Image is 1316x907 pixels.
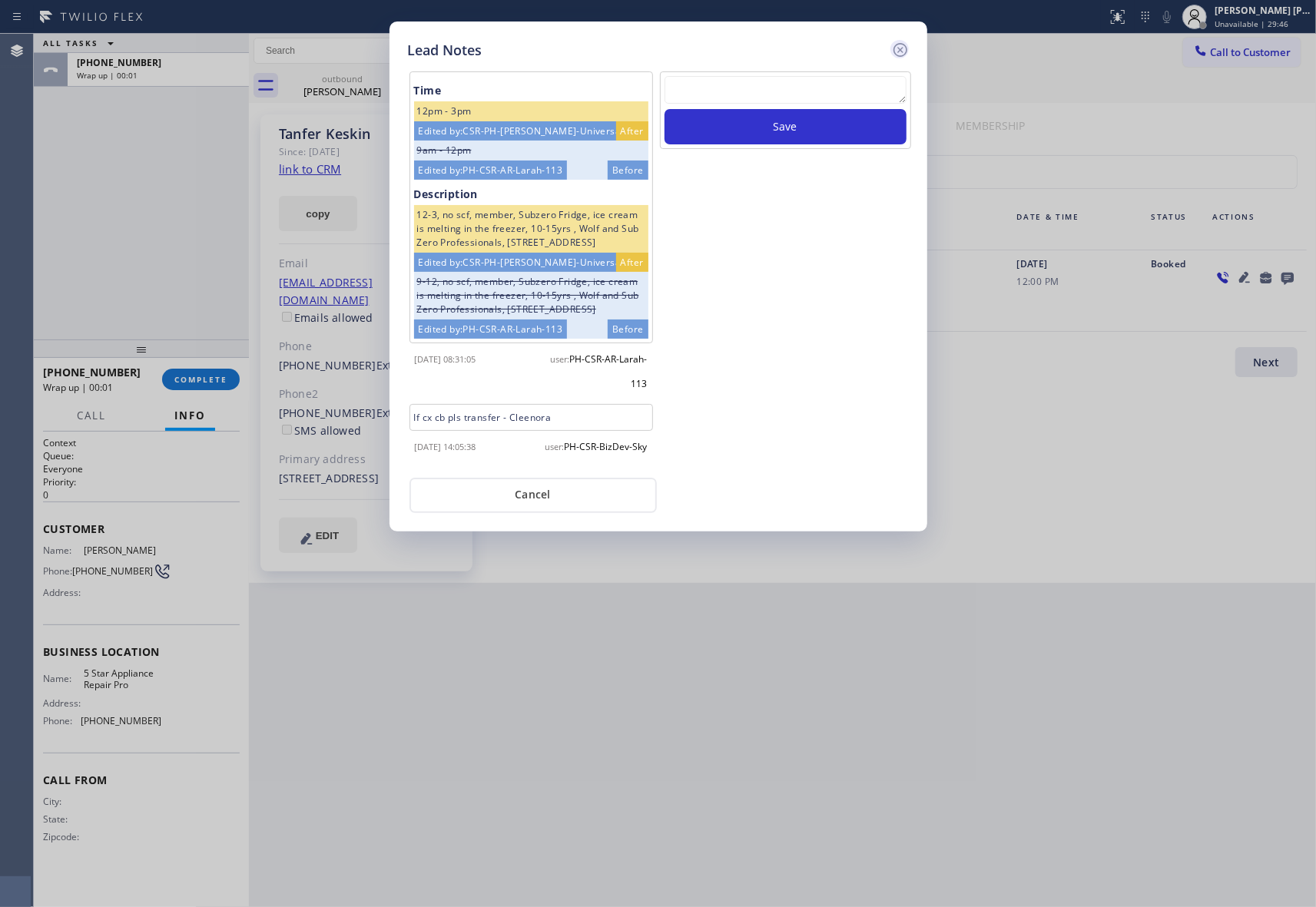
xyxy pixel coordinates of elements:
[570,353,648,390] span: PH-CSR-AR-Larah-113
[545,441,565,452] span: user:
[414,205,648,253] div: 12-3, no scf, member, Subzero Fridge, ice cream is melting in the freezer, 10-15yrs , Wolf and Su...
[665,109,907,144] button: Save
[414,319,568,339] div: Edited by: PH-CSR-AR-Larah-113
[415,353,476,365] span: [DATE] 08:31:05
[608,161,648,180] div: Before
[616,121,648,141] div: After
[409,404,653,431] div: If cx cb pls transfer - Cleenora
[414,141,648,161] div: 9am - 12pm
[415,441,476,452] span: [DATE] 14:05:38
[414,81,648,101] div: Time
[414,161,568,180] div: Edited by: PH-CSR-AR-Larah-113
[414,184,648,205] div: Description
[414,101,648,121] div: 12pm - 3pm
[414,253,628,272] div: Edited by: CSR-PH-[PERSON_NAME]-Universal
[616,253,648,272] div: After
[565,440,648,453] span: PH-CSR-BizDev-Sky
[608,319,648,339] div: Before
[551,353,570,365] span: user:
[414,272,648,319] div: 9-12, no scf, member, Subzero Fridge, ice cream is melting in the freezer, 10-15yrs , Wolf and Su...
[414,121,628,141] div: Edited by: CSR-PH-[PERSON_NAME]-Universal
[408,40,482,61] h5: Lead Notes
[409,478,657,513] button: Cancel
